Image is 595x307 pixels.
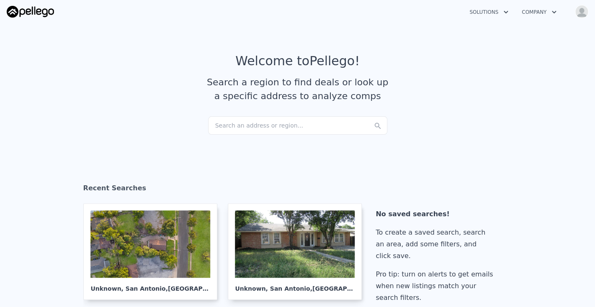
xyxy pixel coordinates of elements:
[7,6,54,18] img: Pellego
[204,75,392,103] div: Search a region to find deals or look up a specific address to analyze comps
[228,203,368,300] a: Unknown, San Antonio,[GEOGRAPHIC_DATA] 78223
[166,285,259,292] span: , [GEOGRAPHIC_DATA] 78203
[235,54,360,69] div: Welcome to Pellego !
[376,269,496,304] div: Pro tip: turn on alerts to get emails when new listings match your search filters.
[376,227,496,262] div: To create a saved search, search an area, add some filters, and click save.
[83,203,224,300] a: Unknown, San Antonio,[GEOGRAPHIC_DATA] 78203
[376,208,496,220] div: No saved searches!
[575,5,588,18] img: avatar
[208,116,387,135] div: Search an address or region...
[310,285,403,292] span: , [GEOGRAPHIC_DATA] 78223
[515,5,563,20] button: Company
[90,278,210,293] div: Unknown , San Antonio
[463,5,515,20] button: Solutions
[235,278,355,293] div: Unknown , San Antonio
[83,177,512,203] div: Recent Searches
